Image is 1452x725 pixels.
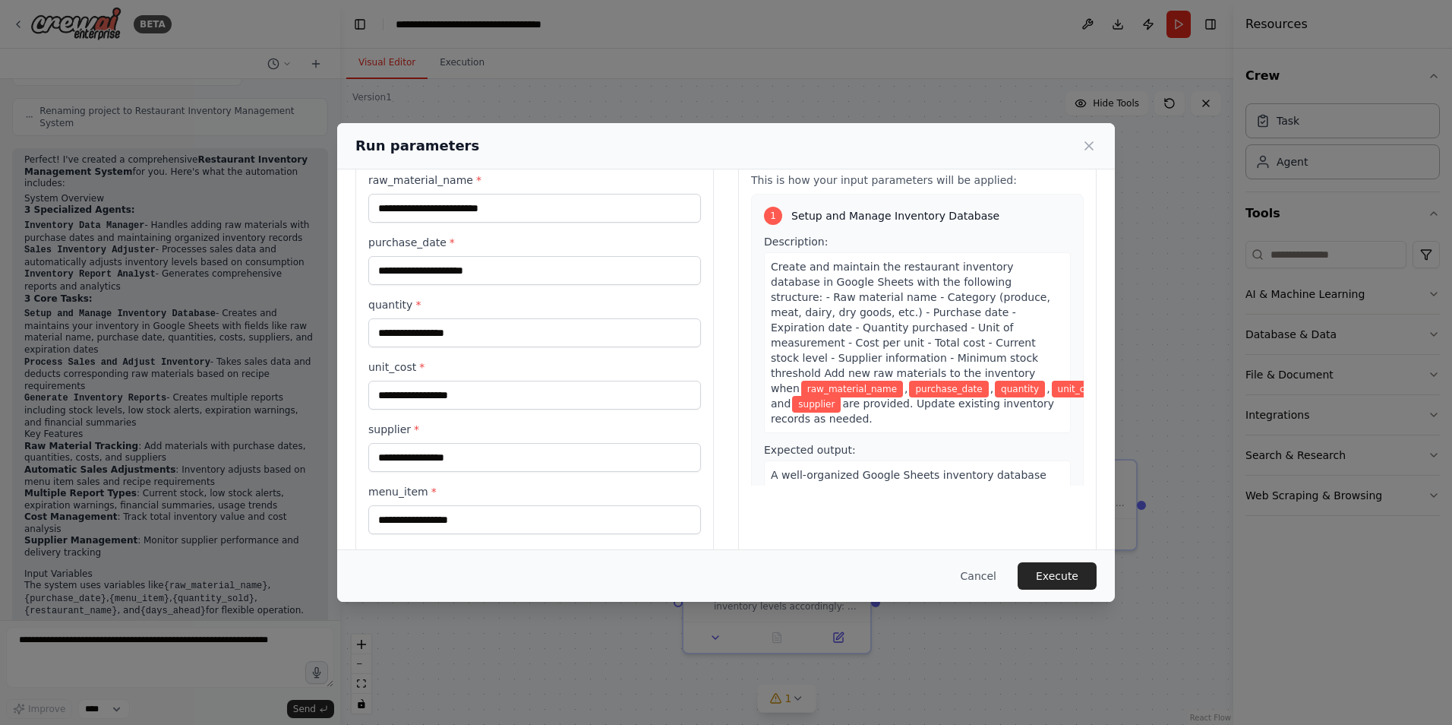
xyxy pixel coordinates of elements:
button: Cancel [949,562,1009,590]
label: menu_item [368,484,701,499]
span: Variable: quantity [995,381,1045,397]
span: , [904,382,907,394]
label: quantity_sold [368,546,701,562]
span: , [1046,382,1050,394]
div: 1 [764,207,782,225]
label: quantity [368,297,701,312]
label: supplier [368,422,701,437]
span: are provided. Update existing inventory records as needed. [771,397,1054,425]
span: Expected output: [764,444,856,456]
span: , [990,382,993,394]
span: A well-organized Google Sheets inventory database with all raw materials properly catalogued, inc... [771,469,1058,527]
span: Create and maintain the restaurant inventory database in Google Sheets with the following structu... [771,261,1050,394]
span: Variable: purchase_date [909,381,988,397]
span: Variable: supplier [792,396,841,413]
h2: Run parameters [355,135,479,157]
label: raw_material_name [368,173,701,188]
span: Variable: raw_material_name [801,381,903,397]
button: Execute [1018,562,1097,590]
span: Description: [764,236,828,248]
label: purchase_date [368,235,701,250]
span: Setup and Manage Inventory Database [791,208,999,223]
p: This is how your input parameters will be applied: [751,173,1084,188]
label: unit_cost [368,359,701,375]
span: Variable: unit_cost [1052,381,1105,397]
